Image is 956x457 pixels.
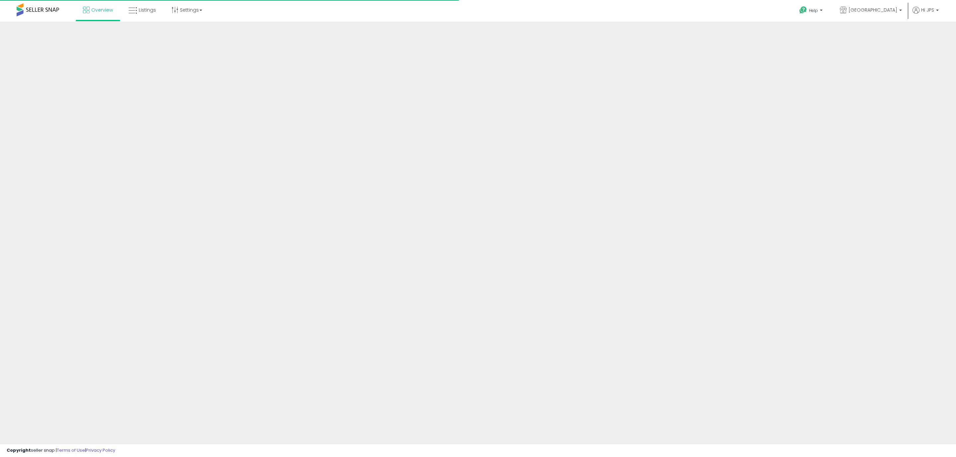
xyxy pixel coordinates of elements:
[794,1,829,22] a: Help
[809,8,818,13] span: Help
[913,7,939,22] a: Hi JPS
[848,7,897,13] span: [GEOGRAPHIC_DATA]
[799,6,807,14] i: Get Help
[139,7,156,13] span: Listings
[921,7,934,13] span: Hi JPS
[91,7,113,13] span: Overview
